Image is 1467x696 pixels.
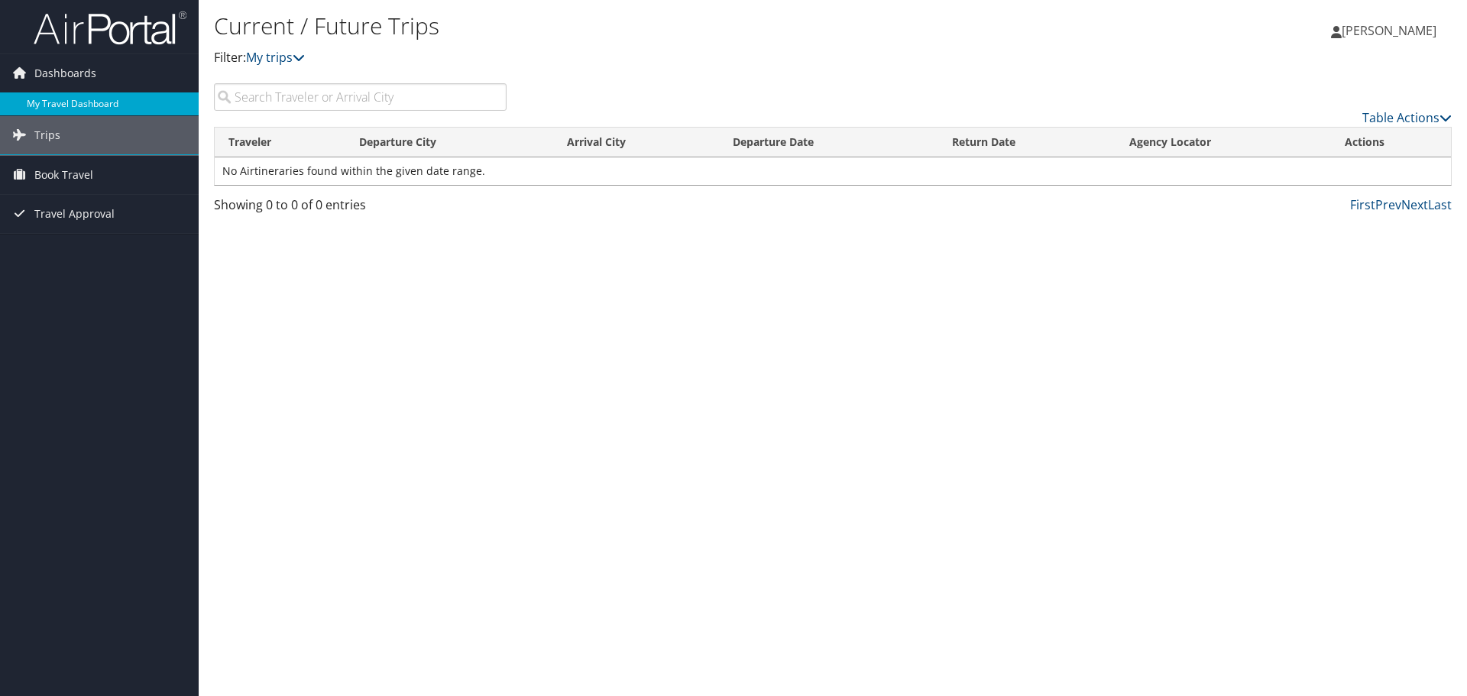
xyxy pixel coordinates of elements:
[34,54,96,92] span: Dashboards
[214,196,507,222] div: Showing 0 to 0 of 0 entries
[938,128,1116,157] th: Return Date: activate to sort column ascending
[214,10,1039,42] h1: Current / Future Trips
[246,49,305,66] a: My trips
[34,195,115,233] span: Travel Approval
[215,128,345,157] th: Traveler: activate to sort column ascending
[345,128,553,157] th: Departure City: activate to sort column ascending
[553,128,719,157] th: Arrival City: activate to sort column ascending
[1331,128,1451,157] th: Actions
[1331,8,1452,53] a: [PERSON_NAME]
[1116,128,1331,157] th: Agency Locator: activate to sort column ascending
[1350,196,1375,213] a: First
[1428,196,1452,213] a: Last
[215,157,1451,185] td: No Airtineraries found within the given date range.
[214,83,507,111] input: Search Traveler or Arrival City
[1375,196,1401,213] a: Prev
[34,116,60,154] span: Trips
[214,48,1039,68] p: Filter:
[34,156,93,194] span: Book Travel
[34,10,186,46] img: airportal-logo.png
[1401,196,1428,213] a: Next
[719,128,938,157] th: Departure Date: activate to sort column descending
[1362,109,1452,126] a: Table Actions
[1342,22,1436,39] span: [PERSON_NAME]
